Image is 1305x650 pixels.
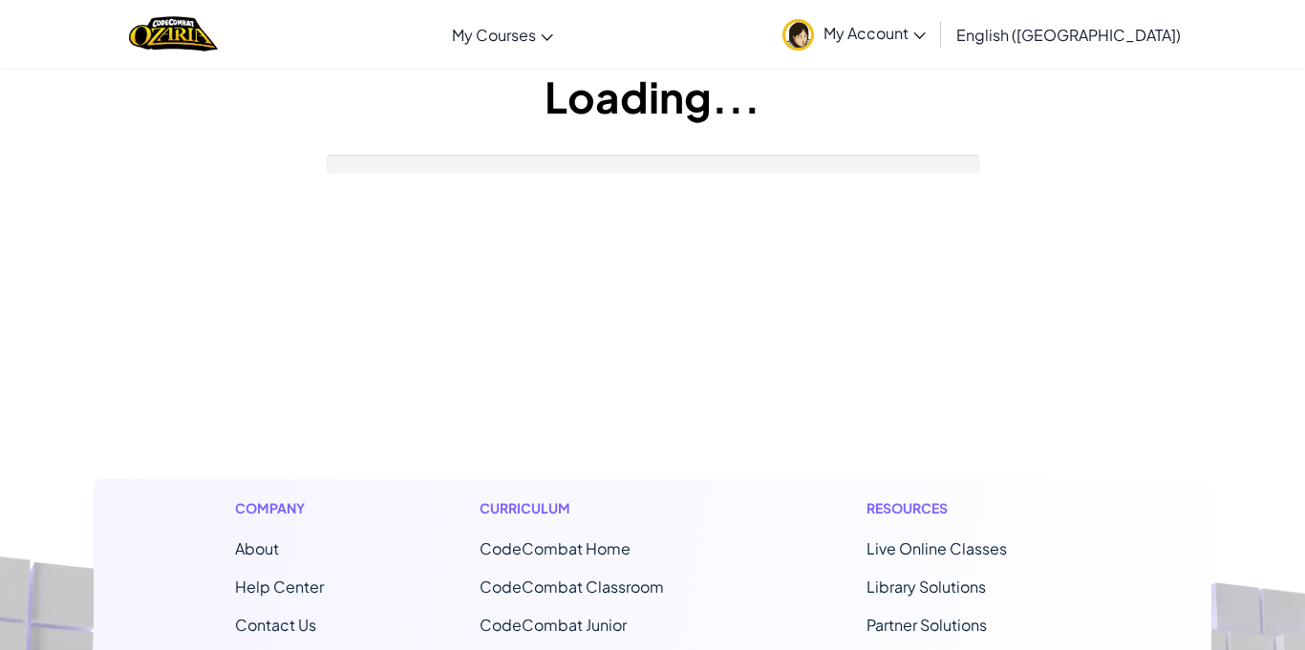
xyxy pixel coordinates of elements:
[947,9,1190,60] a: English ([GEOGRAPHIC_DATA])
[824,23,926,43] span: My Account
[235,577,324,597] a: Help Center
[866,615,987,635] a: Partner Solutions
[129,14,218,53] a: Ozaria by CodeCombat logo
[866,498,1070,518] h1: Resources
[235,615,316,635] span: Contact Us
[866,577,986,597] a: Library Solutions
[129,14,218,53] img: Home
[866,538,1007,558] a: Live Online Classes
[480,577,664,597] a: CodeCombat Classroom
[480,498,711,518] h1: Curriculum
[480,615,627,635] a: CodeCombat Junior
[452,25,536,45] span: My Courses
[235,538,279,558] a: About
[782,19,814,51] img: avatar
[480,538,631,558] span: CodeCombat Home
[956,25,1181,45] span: English ([GEOGRAPHIC_DATA])
[235,498,324,518] h1: Company
[442,9,563,60] a: My Courses
[773,4,935,64] a: My Account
